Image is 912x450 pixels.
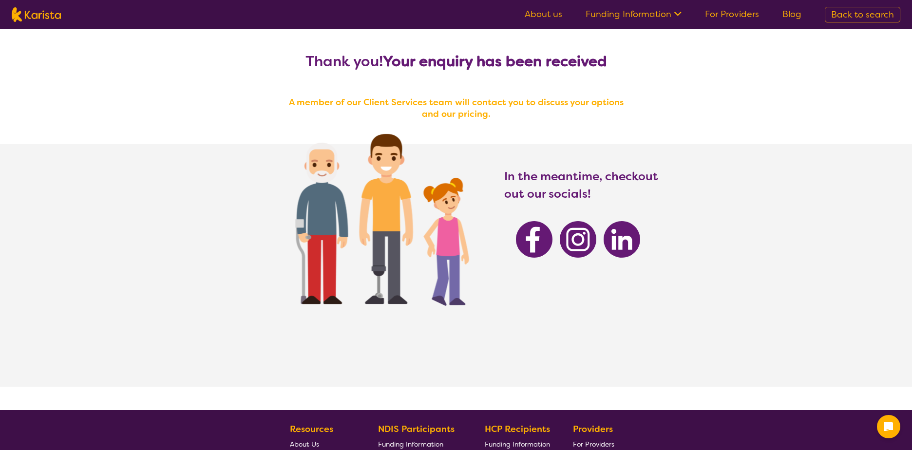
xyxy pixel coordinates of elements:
b: HCP Recipients [485,423,550,435]
b: Resources [290,423,333,435]
b: Providers [573,423,613,435]
img: Karista Linkedin [604,221,640,258]
img: Karista Instagram [560,221,596,258]
span: About Us [290,440,319,449]
a: About us [525,8,562,20]
span: For Providers [573,440,614,449]
h3: In the meantime, checkout out our socials! [504,168,659,203]
span: Back to search [831,9,894,20]
img: Karista Facebook [516,221,552,258]
b: Your enquiry has been received [383,52,607,71]
a: Blog [782,8,801,20]
a: Funding Information [586,8,682,20]
h2: Thank you! [281,53,631,70]
span: Funding Information [378,440,443,449]
b: NDIS Participants [378,423,455,435]
img: Karista logo [12,7,61,22]
a: Back to search [825,7,900,22]
span: Funding Information [485,440,550,449]
img: Karista provider enquiry success [266,109,490,324]
h4: A member of our Client Services team will contact you to discuss your options and our pricing. [281,96,631,120]
a: For Providers [705,8,759,20]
